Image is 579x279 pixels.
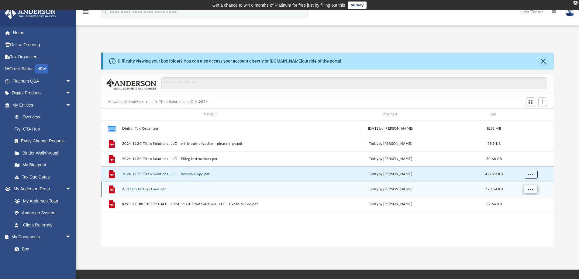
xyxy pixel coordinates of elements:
button: 2024 1120 Titan Solutions, LLC - e-file authorization - please sign.pdf [122,142,299,146]
i: search [102,8,108,15]
a: My Blueprint [9,159,78,171]
span: arrow_drop_down [65,75,78,87]
div: by [PERSON_NAME] [302,141,479,146]
span: 78.9 KB [487,142,501,145]
span: 421.23 KB [485,172,503,175]
div: by [PERSON_NAME] [302,171,479,177]
a: CTA Hub [9,123,81,135]
div: grid [101,121,554,247]
button: 2024 1120 Titan Solutions, LLC - Filing Instructions.pdf [122,157,299,161]
a: Tax Due Dates [9,171,81,183]
div: [DATE] by [PERSON_NAME] [302,126,479,131]
a: Box [9,243,74,255]
div: by [PERSON_NAME] [302,156,479,162]
div: Modified [302,112,479,117]
i: menu [82,9,89,16]
span: 30.68 KB [486,157,502,160]
div: by [PERSON_NAME] [302,186,479,192]
a: Home [4,27,81,39]
button: 2024 1120 Titan Solutions, LLC - Review Copy.pdf [122,172,299,176]
div: Size [482,112,506,117]
div: id [104,112,119,117]
span: arrow_drop_down [65,87,78,100]
div: id [509,112,551,117]
span: 52.66 KB [486,202,502,206]
button: Audit Protection Form.pdf [122,187,299,191]
div: Name [122,112,299,117]
a: Overview [9,111,81,123]
span: today [369,202,378,206]
img: User Pic [565,8,574,16]
a: Platinum Q&Aarrow_drop_down [4,75,81,87]
a: Entity Change Request [9,135,81,147]
button: 2024 [199,99,208,105]
button: Titan Solutions, LLC [159,99,193,105]
a: Order StatusNEW [4,63,81,75]
img: Anderson Advisors Platinum Portal [3,7,58,19]
a: My Anderson Teamarrow_drop_down [4,183,78,195]
a: Digital Productsarrow_drop_down [4,87,81,99]
span: today [369,142,378,145]
a: survey [348,2,367,9]
a: My Entitiesarrow_drop_down [4,99,81,111]
span: today [369,187,378,191]
a: menu [82,12,89,16]
button: Viewable-ClientDocs [108,99,144,105]
a: Binder Walkthrough [9,147,81,159]
a: Client Referrals [9,219,78,231]
div: NEW [35,64,48,73]
button: Switch to Grid View [526,97,535,106]
a: Anderson System [9,207,78,219]
span: 770.54 KB [485,187,503,191]
a: Tax Organizers [4,51,81,63]
input: Search files and folders [161,77,547,89]
span: arrow_drop_down [65,231,78,243]
div: close [574,1,577,5]
a: [DOMAIN_NAME] [270,59,302,63]
div: by [PERSON_NAME] [302,202,479,207]
span: arrow_drop_down [65,99,78,111]
button: More options [523,169,537,179]
button: INVOICE #83315721341 - 2024 1120 Titan Solutions, LLC - Expedite Fee.pdf [122,202,299,206]
a: Meeting Minutes [9,255,78,267]
button: More options [523,185,537,194]
button: Digital Tax Organizer [122,127,299,131]
span: today [369,157,378,160]
span: today [369,172,378,175]
span: 8.53 MB [487,127,501,130]
button: Add [538,97,547,106]
button: Close [539,57,547,65]
div: Get a chance to win 6 months of Platinum for free just by filling out this [212,2,345,9]
span: arrow_drop_down [65,183,78,196]
a: My Anderson Team [9,195,74,207]
a: Online Ordering [4,39,81,51]
button: ··· [149,99,153,105]
a: My Documentsarrow_drop_down [4,231,78,243]
div: Difficulty viewing your box folder? You can also access your account directly on outside of the p... [118,58,343,64]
